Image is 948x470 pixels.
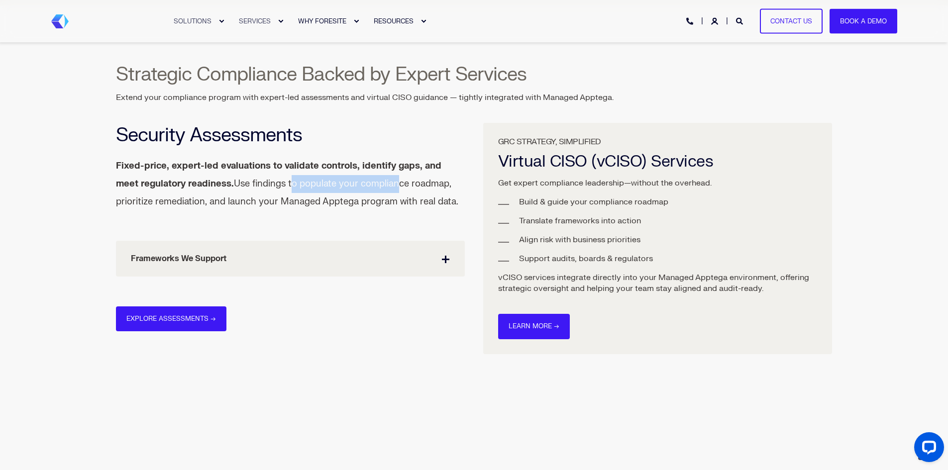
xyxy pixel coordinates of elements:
p: Extend your compliance program with expert-led assessments and virtual CISO guidance — tightly in... [116,92,833,103]
p: Use findings to populate your compliance roadmap, prioritize remediation, and launch your Managed... [116,157,465,211]
span: GRC STRATEGY, SIMPLIFIED [498,137,601,147]
h2: Security Assessments [116,126,449,145]
p: Build & guide your compliance roadmap [519,196,818,207]
div: Expand SERVICES [278,18,284,24]
p: Align risk with business priorities [519,234,818,245]
p: Translate frameworks into action [519,215,818,226]
span: SOLUTIONS [174,17,211,25]
span: RESOURCES [374,17,414,25]
p: Get expert compliance leadership—without the overhead. [498,178,818,188]
a: Explore Assessments → [116,306,226,332]
span: Virtual CISO (vCISO) Services [498,151,714,172]
p: vCISO services integrate directly into your Managed Apptega environment, offering strategic overs... [498,272,818,294]
a: Login [711,16,720,25]
strong: Fixed-price, expert-led evaluations to validate controls, identify gaps, and meet regulatory read... [116,160,441,189]
div: Expand WHY FORESITE [353,18,359,24]
iframe: LiveChat chat widget [906,428,948,470]
span: Frameworks We Support [116,241,465,277]
a: Contact Us [760,8,823,34]
p: Support audits, boards & regulators [519,253,818,264]
img: Foresite brand mark, a hexagon shape of blues with a directional arrow to the right hand side [51,14,69,28]
a: Open Search [736,16,745,25]
div: Expand SOLUTIONS [218,18,224,24]
span: Strategic Compliance Backed by Expert Services [116,63,527,87]
span: WHY FORESITE [298,17,346,25]
a: Book a Demo [830,8,897,34]
a: Learn More → [498,314,570,339]
div: Expand RESOURCES [421,18,426,24]
a: Back to Home [51,14,69,28]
